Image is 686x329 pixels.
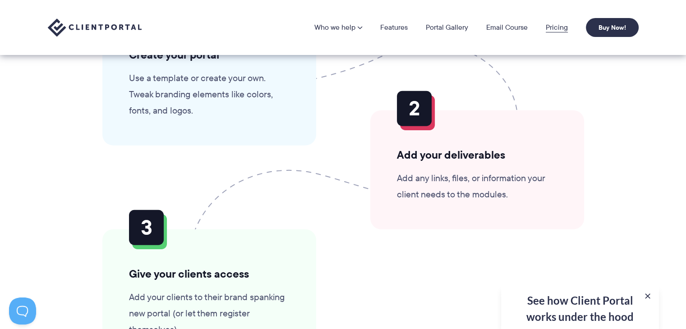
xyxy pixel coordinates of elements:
[586,18,639,37] a: Buy Now!
[129,48,290,62] h3: Create your portal
[9,297,36,324] iframe: Toggle Customer Support
[486,24,528,31] a: Email Course
[129,70,290,119] p: Use a template or create your own. Tweak branding elements like colors, fonts, and logos.
[129,267,290,281] h3: Give your clients access
[314,24,362,31] a: Who we help
[397,170,557,202] p: Add any links, files, or information your client needs to the modules.
[380,24,408,31] a: Features
[397,148,557,162] h3: Add your deliverables
[546,24,568,31] a: Pricing
[426,24,468,31] a: Portal Gallery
